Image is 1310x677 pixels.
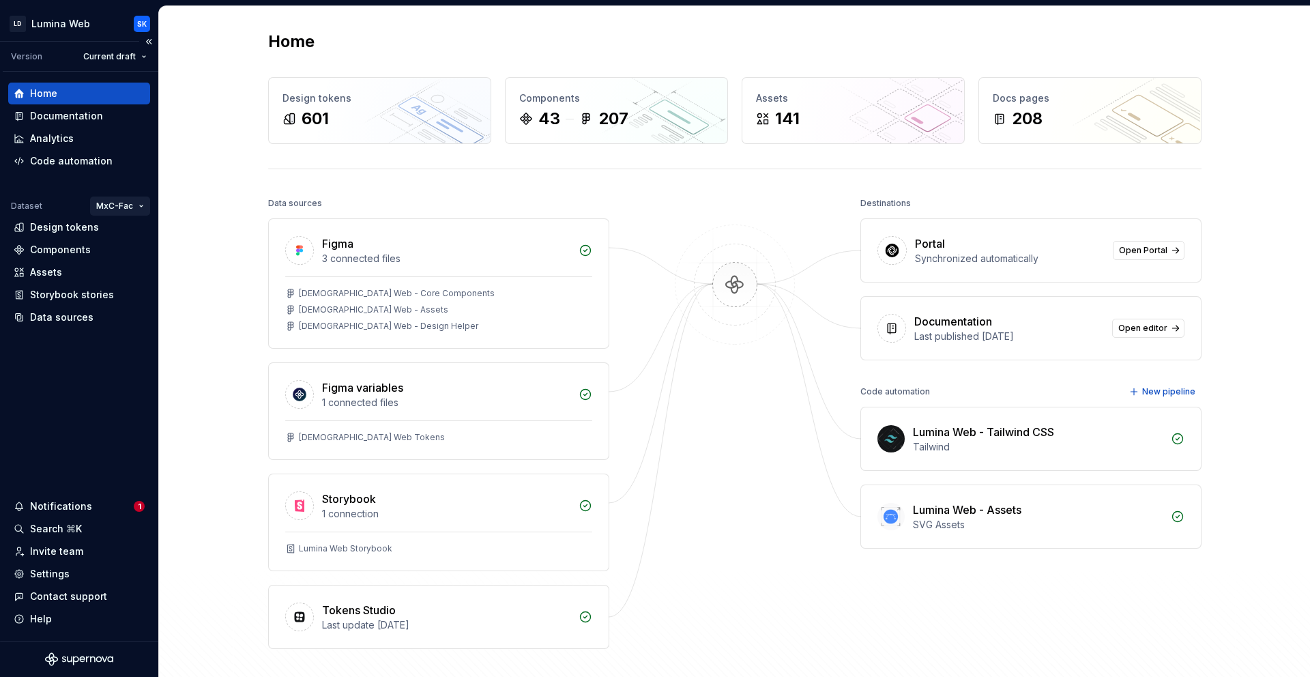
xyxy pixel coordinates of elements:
button: Notifications1 [8,495,150,517]
a: Open Portal [1113,241,1184,260]
div: Last published [DATE] [914,330,1104,343]
div: 1 connected files [322,396,570,409]
span: Current draft [83,51,136,62]
a: Tokens StudioLast update [DATE] [268,585,609,649]
div: Lumina Web - Assets [913,502,1021,518]
div: Lumina Web - Tailwind CSS [913,424,1054,440]
div: Portal [915,235,945,252]
button: LDLumina WebSK [3,9,156,38]
a: Figma variables1 connected files[DEMOGRAPHIC_DATA] Web Tokens [268,362,609,460]
span: 1 [134,501,145,512]
div: Last update [DATE] [322,618,570,632]
h2: Home [268,31,315,53]
a: Assets141 [742,77,965,144]
div: Figma [322,235,353,252]
a: Code automation [8,150,150,172]
div: 3 connected files [322,252,570,265]
div: Design tokens [282,91,477,105]
div: Lumina Web [31,17,90,31]
div: Docs pages [993,91,1187,105]
div: Code automation [30,154,113,168]
div: [DEMOGRAPHIC_DATA] Web - Design Helper [299,321,478,332]
div: Data sources [30,311,93,324]
div: Data sources [268,194,322,213]
div: Tokens Studio [322,602,396,618]
div: SK [137,18,147,29]
button: Collapse sidebar [139,32,158,51]
a: Open editor [1112,319,1184,338]
span: New pipeline [1142,386,1195,397]
div: 43 [538,108,560,130]
div: Documentation [30,109,103,123]
a: Storybook stories [8,284,150,306]
div: Assets [756,91,950,105]
a: Invite team [8,541,150,562]
div: Storybook stories [30,288,114,302]
div: LD [10,16,26,32]
div: SVG Assets [913,518,1163,532]
div: [DEMOGRAPHIC_DATA] Web Tokens [299,432,445,443]
a: Components43207 [505,77,728,144]
div: Home [30,87,57,100]
div: Version [11,51,42,62]
button: New pipeline [1125,382,1202,401]
div: Components [30,243,91,257]
span: MxC-Fac [96,201,133,212]
div: Analytics [30,132,74,145]
a: Assets [8,261,150,283]
a: Design tokens601 [268,77,491,144]
div: Components [519,91,714,105]
div: 208 [1012,108,1043,130]
div: Settings [30,567,70,581]
a: Storybook1 connectionLumina Web Storybook [268,474,609,571]
div: Lumina Web Storybook [299,543,392,554]
button: Search ⌘K [8,518,150,540]
div: Invite team [30,545,83,558]
a: Data sources [8,306,150,328]
button: MxC-Fac [90,197,150,216]
div: Documentation [914,313,992,330]
a: Figma3 connected files[DEMOGRAPHIC_DATA] Web - Core Components[DEMOGRAPHIC_DATA] Web - Assets[DEM... [268,218,609,349]
div: Dataset [11,201,42,212]
div: 601 [302,108,329,130]
span: Open Portal [1119,245,1167,256]
div: Notifications [30,500,92,513]
a: Analytics [8,128,150,149]
div: Design tokens [30,220,99,234]
div: Destinations [860,194,911,213]
a: Docs pages208 [978,77,1202,144]
div: Storybook [322,491,376,507]
svg: Supernova Logo [45,652,113,666]
a: Design tokens [8,216,150,238]
div: 141 [775,108,800,130]
div: Help [30,612,52,626]
a: Home [8,83,150,104]
a: Documentation [8,105,150,127]
div: Assets [30,265,62,279]
button: Contact support [8,586,150,607]
div: Code automation [860,382,930,401]
a: Components [8,239,150,261]
span: Open editor [1118,323,1167,334]
div: Figma variables [322,379,403,396]
button: Help [8,608,150,630]
div: Synchronized automatically [915,252,1105,265]
div: Tailwind [913,440,1163,454]
div: [DEMOGRAPHIC_DATA] Web - Assets [299,304,448,315]
div: [DEMOGRAPHIC_DATA] Web - Core Components [299,288,495,299]
a: Settings [8,563,150,585]
div: Contact support [30,590,107,603]
div: 1 connection [322,507,570,521]
button: Current draft [77,47,153,66]
div: Search ⌘K [30,522,82,536]
div: 207 [598,108,628,130]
